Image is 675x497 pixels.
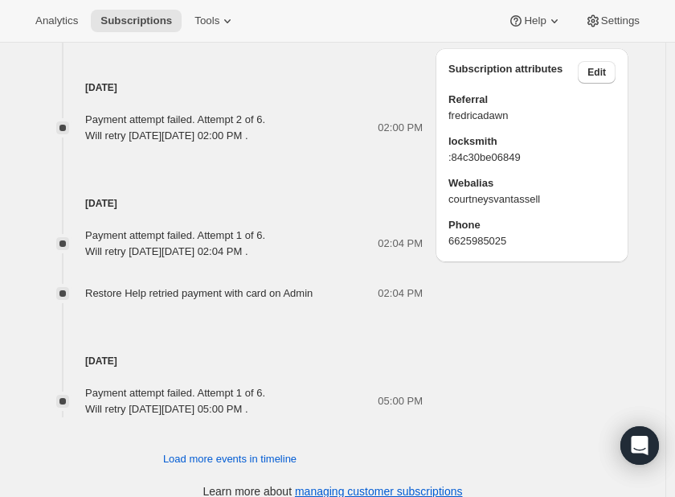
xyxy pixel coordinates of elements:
[448,133,616,150] span: locksmith
[620,426,659,465] div: Open Intercom Messenger
[37,353,423,369] h4: [DATE]
[448,217,616,233] span: Phone
[91,10,182,32] button: Subscriptions
[448,191,616,207] span: courtneysvantassell
[578,61,616,84] button: Edit
[524,14,546,27] span: Help
[85,385,265,417] div: Payment attempt failed. Attempt 1 of 6. Will retry [DATE][DATE] 05:00 PM .
[35,14,78,27] span: Analytics
[448,175,616,191] span: Webalias
[498,10,571,32] button: Help
[378,285,423,302] span: 02:04 PM
[448,92,616,108] span: Referral
[37,195,423,212] h4: [DATE]
[85,112,265,144] div: Payment attempt failed. Attempt 2 of 6. Will retry [DATE][DATE] 02:00 PM .
[448,108,616,124] span: fredricadawn
[85,287,313,299] span: Restore Help retried payment with card on Admin
[575,10,649,32] button: Settings
[100,14,172,27] span: Subscriptions
[37,80,423,96] h4: [DATE]
[448,61,578,84] h3: Subscription attributes
[85,228,265,260] div: Payment attempt failed. Attempt 1 of 6. Will retry [DATE][DATE] 02:04 PM .
[153,446,306,472] button: Load more events in timeline
[587,66,606,79] span: Edit
[378,393,423,409] span: 05:00 PM
[378,120,423,136] span: 02:00 PM
[448,233,616,249] span: 6625985025
[185,10,245,32] button: Tools
[163,451,297,467] span: Load more events in timeline
[601,14,640,27] span: Settings
[26,10,88,32] button: Analytics
[448,150,616,166] span: :84c30be06849
[194,14,219,27] span: Tools
[378,236,423,252] span: 02:04 PM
